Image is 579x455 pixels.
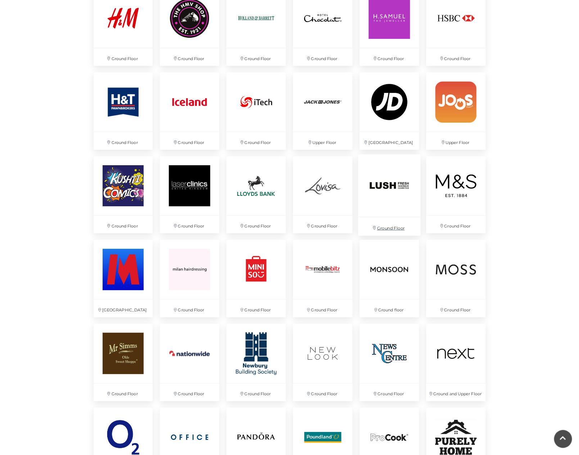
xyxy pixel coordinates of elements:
[359,383,419,401] p: Ground Floor
[223,236,289,321] a: Ground Floor
[226,48,286,66] p: Ground Floor
[426,299,485,317] p: Ground Floor
[359,299,419,317] p: Ground floor
[160,299,219,317] p: Ground Floor
[94,132,153,150] p: Ground Floor
[223,153,289,237] a: Ground Floor
[226,216,286,233] p: Ground Floor
[293,299,352,317] p: Ground Floor
[94,299,153,317] p: [GEOGRAPHIC_DATA]
[156,236,223,321] a: Ground Floor
[359,132,419,150] p: [GEOGRAPHIC_DATA]
[358,217,420,235] p: Ground Floor
[356,236,422,321] a: Ground floor
[422,320,489,405] a: Ground and Upper Floor
[426,216,485,233] p: Ground Floor
[289,236,356,321] a: Ground Floor
[226,132,286,150] p: Ground Floor
[156,153,223,237] a: Laser Clinic Ground Floor
[426,48,485,66] p: Ground Floor
[94,383,153,401] p: Ground Floor
[90,153,157,237] a: Ground Floor
[426,383,485,401] p: Ground and Upper Floor
[160,156,219,216] img: Laser Clinic
[226,383,286,401] p: Ground Floor
[90,236,157,321] a: [GEOGRAPHIC_DATA]
[359,48,419,66] p: Ground Floor
[293,132,352,150] p: Upper Floor
[156,320,223,405] a: Ground Floor
[160,132,219,150] p: Ground Floor
[426,132,485,150] p: Upper Floor
[293,216,352,233] p: Ground Floor
[90,320,157,405] a: Ground Floor
[289,320,356,405] a: Ground Floor
[160,48,219,66] p: Ground Floor
[223,69,289,153] a: Ground Floor
[289,69,356,153] a: Upper Floor
[422,69,489,153] a: Upper Floor
[293,383,352,401] p: Ground Floor
[223,320,289,405] a: Ground Floor
[160,383,219,401] p: Ground Floor
[293,48,352,66] p: Ground Floor
[354,150,424,239] a: Ground Floor
[356,69,422,153] a: [GEOGRAPHIC_DATA]
[422,153,489,237] a: Ground Floor
[422,236,489,321] a: Ground Floor
[160,216,219,233] p: Ground Floor
[356,320,422,405] a: Ground Floor
[94,48,153,66] p: Ground Floor
[94,216,153,233] p: Ground Floor
[90,69,157,153] a: Ground Floor
[156,69,223,153] a: Ground Floor
[226,299,286,317] p: Ground Floor
[289,153,356,237] a: Ground Floor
